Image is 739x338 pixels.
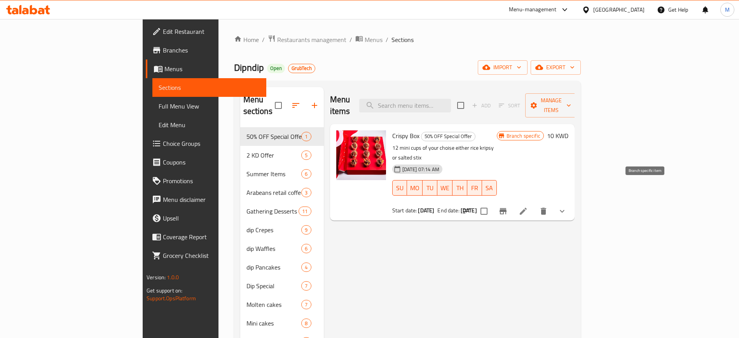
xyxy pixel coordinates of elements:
span: 50% OFF Special Offer [246,132,302,141]
span: dip Waffles [246,244,302,253]
div: dip Waffles6 [240,239,324,258]
span: Full Menu View [159,102,260,111]
span: End date: [437,205,459,215]
div: items [301,225,311,235]
span: M [725,5,730,14]
span: WE [440,182,449,194]
span: Open [267,65,285,72]
span: 50% OFF Special Offer [421,132,475,141]
span: Restaurants management [277,35,346,44]
span: MO [410,182,419,194]
span: 3 [302,189,311,196]
span: 6 [302,245,311,252]
a: Upsell [146,209,266,228]
span: 4 [302,264,311,271]
a: Grocery Checklist [146,246,266,265]
span: 6 [302,170,311,178]
span: Menus [365,35,383,44]
span: GrubTech [288,65,315,72]
button: sort-choices [457,202,476,221]
span: Grocery Checklist [163,251,260,260]
div: Gathering Desserts11 [240,202,324,221]
span: 1 [302,133,311,140]
span: 8 [302,320,311,327]
button: export [531,60,581,75]
div: dip Crepes [246,225,302,235]
button: SU [392,180,407,196]
div: items [301,263,311,272]
span: Coupons [163,158,260,167]
div: 2 KD Offer5 [240,146,324,165]
div: items [301,300,311,309]
span: SU [396,182,404,194]
div: 2 KD Offer [246,151,302,160]
h2: Menu items [330,94,350,117]
span: Select to update [476,203,492,219]
p: 12 mini cups of your choise either rice kripsy or salted stix [392,143,497,163]
span: TU [426,182,434,194]
span: Upsell [163,214,260,223]
span: 7 [302,282,311,290]
a: Sections [152,78,266,97]
span: SA [485,182,494,194]
a: Coupons [146,153,266,172]
span: Sections [391,35,414,44]
a: Menu disclaimer [146,190,266,209]
a: Promotions [146,172,266,190]
a: Edit Menu [152,116,266,134]
span: 5 [302,152,311,159]
div: items [301,188,311,197]
span: Menu disclaimer [163,195,260,204]
div: Open [267,64,285,73]
a: Restaurants management [268,35,346,45]
span: export [537,63,575,72]
a: Edit menu item [519,207,528,216]
span: Select section [452,97,469,114]
button: Manage items [525,93,577,117]
button: import [478,60,528,75]
span: Sections [159,83,260,92]
span: 1.0.0 [167,272,179,282]
span: 7 [302,301,311,308]
span: Select all sections [270,97,287,114]
nav: breadcrumb [234,35,581,45]
span: Crispy Box [392,130,419,142]
span: Gathering Desserts [246,207,299,216]
span: [DATE] 07:14 AM [399,166,442,173]
span: Dip Special [246,281,302,291]
div: items [301,244,311,253]
div: 50% OFF Special Offer1 [240,127,324,146]
span: Edit Restaurant [163,27,260,36]
span: 9 [302,226,311,234]
span: Select section first [494,100,525,112]
span: Edit Menu [159,120,260,130]
button: Branch-specific-item [494,202,512,221]
a: Menus [146,60,266,78]
input: search [359,99,451,112]
span: Molten cakes [246,300,302,309]
span: Summer Items [246,169,302,179]
div: [GEOGRAPHIC_DATA] [593,5,645,14]
span: Coverage Report [163,232,260,242]
button: TH [452,180,467,196]
div: dip Crepes9 [240,221,324,239]
span: Mini cakes [246,319,302,328]
a: Menus [355,35,383,45]
span: Branches [163,46,260,55]
img: Crispy Box [336,130,386,180]
div: items [301,281,311,291]
a: Full Menu View [152,97,266,116]
span: import [484,63,521,72]
div: dip Pancakes4 [240,258,324,277]
span: Version: [147,272,166,282]
span: dip Pancakes [246,263,302,272]
span: Get support on: [147,285,182,296]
